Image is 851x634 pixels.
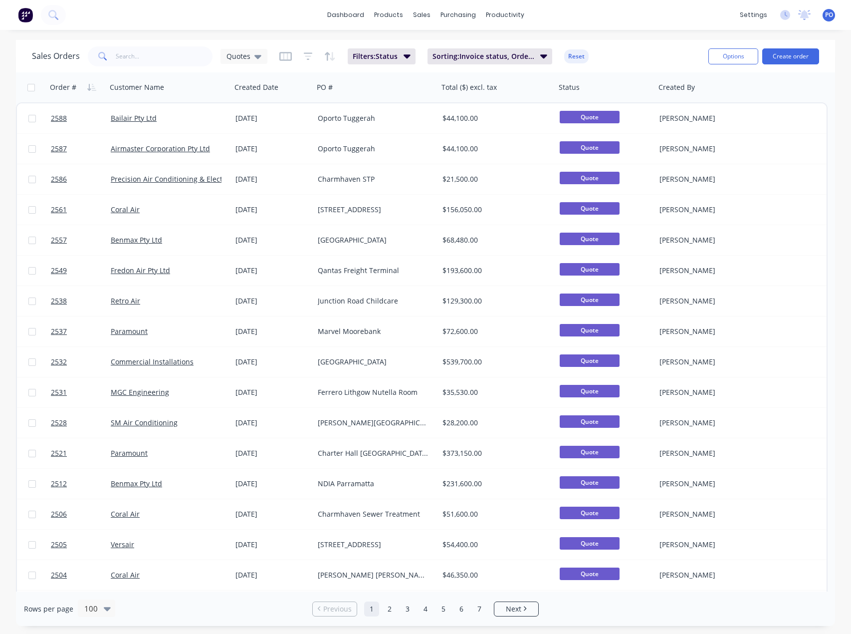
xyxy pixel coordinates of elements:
[235,113,310,123] div: [DATE]
[658,82,695,92] div: Created By
[51,479,67,489] span: 2512
[51,591,111,621] a: 2503
[18,7,33,22] img: Factory
[235,235,310,245] div: [DATE]
[560,446,620,458] span: Quote
[226,51,250,61] span: Quotes
[442,144,546,154] div: $44,100.00
[442,509,546,519] div: $51,600.00
[659,418,770,428] div: [PERSON_NAME]
[51,317,111,346] a: 2537
[116,46,213,66] input: Search...
[110,82,164,92] div: Customer Name
[442,326,546,336] div: $72,600.00
[442,296,546,306] div: $129,300.00
[111,296,140,306] a: Retro Air
[560,141,620,154] span: Quote
[442,570,546,580] div: $46,350.00
[50,82,76,92] div: Order #
[364,602,379,617] a: Page 1 is your current page
[400,602,415,617] a: Page 3
[481,7,529,22] div: productivity
[659,144,770,154] div: [PERSON_NAME]
[51,469,111,499] a: 2512
[560,507,620,519] span: Quote
[51,509,67,519] span: 2506
[441,82,497,92] div: Total ($) excl. tax
[318,418,428,428] div: [PERSON_NAME][GEOGRAPHIC_DATA]
[442,113,546,123] div: $44,100.00
[111,448,148,458] a: Paramount
[111,113,157,123] a: Bailair Pty Ltd
[432,51,534,61] span: Sorting: Invoice status, Order #
[51,266,67,276] span: 2549
[436,602,451,617] a: Page 5
[51,144,67,154] span: 2587
[659,113,770,123] div: [PERSON_NAME]
[560,324,620,336] span: Quote
[435,7,481,22] div: purchasing
[369,7,408,22] div: products
[51,205,67,215] span: 2561
[51,570,67,580] span: 2504
[51,174,67,184] span: 2586
[659,266,770,276] div: [PERSON_NAME]
[659,174,770,184] div: [PERSON_NAME]
[560,111,620,123] span: Quote
[51,540,67,550] span: 2505
[235,326,310,336] div: [DATE]
[560,415,620,428] span: Quote
[564,49,589,63] button: Reset
[442,448,546,458] div: $373,150.00
[313,604,357,614] a: Previous page
[825,10,833,19] span: PO
[560,233,620,245] span: Quote
[318,266,428,276] div: Qantas Freight Terminal
[318,479,428,489] div: NDIA Parramatta
[111,570,140,580] a: Coral Air
[318,205,428,215] div: [STREET_ADDRESS]
[51,438,111,468] a: 2521
[659,540,770,550] div: [PERSON_NAME]
[235,479,310,489] div: [DATE]
[235,418,310,428] div: [DATE]
[318,235,428,245] div: [GEOGRAPHIC_DATA]
[235,144,310,154] div: [DATE]
[317,82,333,92] div: PO #
[308,602,543,617] ul: Pagination
[659,326,770,336] div: [PERSON_NAME]
[442,357,546,367] div: $539,700.00
[51,296,67,306] span: 2538
[235,387,310,397] div: [DATE]
[235,570,310,580] div: [DATE]
[559,82,580,92] div: Status
[318,387,428,397] div: Ferrero Lithgow Nutella Room
[659,570,770,580] div: [PERSON_NAME]
[51,286,111,316] a: 2538
[318,296,428,306] div: Junction Road Childcare
[318,509,428,519] div: Charmhaven Sewer Treatment
[111,205,140,214] a: Coral Air
[24,604,73,614] span: Rows per page
[51,418,67,428] span: 2528
[318,357,428,367] div: [GEOGRAPHIC_DATA]
[235,448,310,458] div: [DATE]
[659,205,770,215] div: [PERSON_NAME]
[51,103,111,133] a: 2588
[318,448,428,458] div: Charter Hall [GEOGRAPHIC_DATA]
[659,357,770,367] div: [PERSON_NAME]
[442,174,546,184] div: $21,500.00
[494,604,538,614] a: Next page
[235,357,310,367] div: [DATE]
[442,418,546,428] div: $28,200.00
[659,235,770,245] div: [PERSON_NAME]
[418,602,433,617] a: Page 4
[323,604,352,614] span: Previous
[708,48,758,64] button: Options
[51,408,111,438] a: 2528
[817,600,841,624] iframe: Intercom live chat
[762,48,819,64] button: Create order
[51,195,111,225] a: 2561
[659,448,770,458] div: [PERSON_NAME]
[382,602,397,617] a: Page 2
